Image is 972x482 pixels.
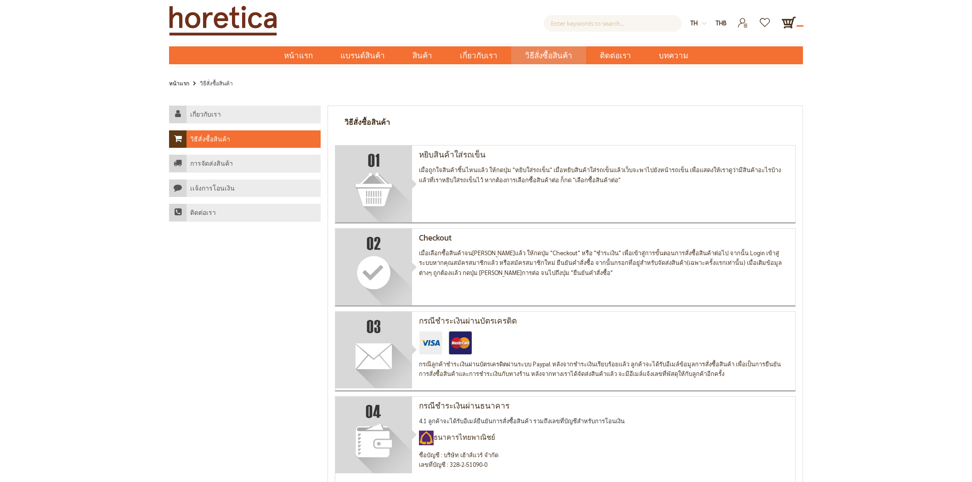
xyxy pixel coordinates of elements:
[600,46,631,65] span: ติดต่อเรา
[412,146,795,191] div: เมื่อถูกใจสินค้าชิ้นไหนแล้ว ให้กดปุ่ม "หยิบใส่รถเข็น" เมื่อหยิบสินค้าใส่รถเข็นแล้วเว็บจะพาไปยังหน...
[169,179,321,197] a: เเจ้งการโอนเงิน
[419,416,788,426] p: 4.1 ลูกค้าจะได้รับอีเมล์ยืนยันการสั่งซื้อสินค้า รวมถึงเลขที่บัญชีสำหรับการโอนเงิน
[419,401,788,411] h4: กรณีชำระเงินผ่านธนาคาร
[169,130,321,148] a: วิธีสั่งซื้อสินค้า
[754,15,777,23] a: รายการโปรด
[200,79,233,87] strong: วิธีสั่งซื้อสินค้า
[190,135,230,144] h4: วิธีสั่งซื้อสินค้า
[284,50,313,62] span: หน้าแรก
[412,312,795,386] div: กรณีลูกค้าชำระเงินผ่านบัตรเครดิตผ่านระบบ Paypal หลังจากชำระเงินเรียบร้อยแล้ว ลูกค้าจะได้รับอีเมล์...
[169,78,189,88] a: หน้าแรก
[690,19,698,27] span: th
[190,160,233,168] h4: การจัดส่งสินค้า
[419,460,788,470] li: เลขที่บัญชี : 328-2-51090-0
[169,106,321,123] a: เกี่ยวกับเรา
[732,15,754,23] a: เข้าสู่ระบบ
[345,118,390,127] h1: วิธีสั่งซื้อสินค้า
[645,46,702,64] a: บทความ
[659,46,688,65] span: บทความ
[190,209,216,217] h4: ติดต่อเรา
[169,6,277,36] img: Horetica.com
[419,150,788,160] h4: หยิบสินค้าใส่รถเข็น
[419,450,788,460] li: ชื่อบัญชี : บริษัท เฮ้าส์แวร์ จำกัด
[586,46,645,64] a: ติดต่อเรา
[446,46,511,64] a: เกี่ยวกับเรา
[702,21,706,26] img: dropdown-icon.svg
[419,233,788,243] h4: Checkout
[419,431,788,445] h5: ธนาคารไทยพาณิชย์
[169,155,321,173] a: การจัดส่งสินค้า
[511,46,586,64] a: วิธีสั่งซื้อสินค้า
[412,229,795,284] div: เมื่อเลือกซื้อสินค้าจน[PERSON_NAME]แล้ว ให้กดปุ่ม "Checkout" หรือ "ชำระเงิน" เพื่อเข้าสู่การขั้นต...
[413,46,432,65] span: สินค้า
[270,46,327,64] a: หน้าแรก
[169,204,321,222] a: ติดต่อเรา
[419,316,788,326] h4: กรณีชำระเงินผ่านบัตรเครดิต
[525,46,572,65] span: วิธีสั่งซื้อสินค้า
[460,46,497,65] span: เกี่ยวกับเรา
[340,46,385,65] span: แบรนด์สินค้า
[327,46,399,64] a: แบรนด์สินค้า
[190,185,235,193] h4: เเจ้งการโอนเงิน
[716,19,727,27] span: THB
[399,46,446,64] a: สินค้า
[190,111,221,119] h4: เกี่ยวกับเรา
